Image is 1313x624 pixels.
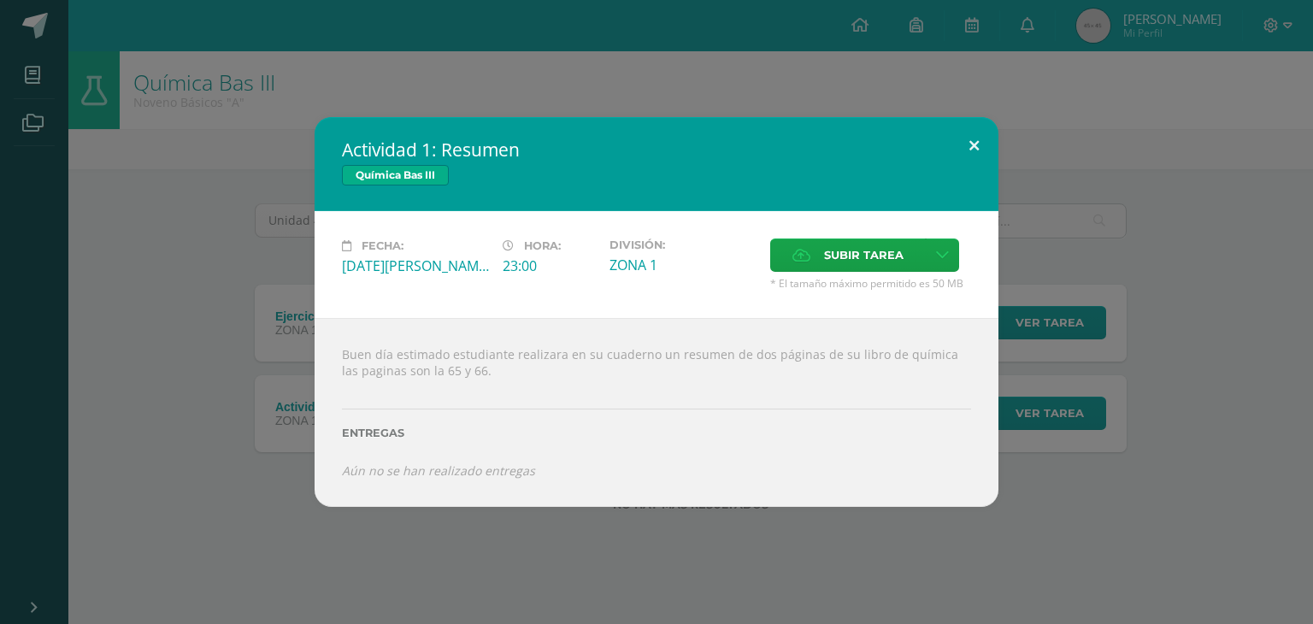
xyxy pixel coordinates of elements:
div: [DATE][PERSON_NAME] [342,256,489,275]
span: Fecha: [362,239,403,252]
div: Buen día estimado estudiante realizara en su cuaderno un resumen de dos páginas de su libro de qu... [315,318,998,507]
span: * El tamaño máximo permitido es 50 MB [770,276,971,291]
span: Subir tarea [824,239,904,271]
i: Aún no se han realizado entregas [342,462,535,479]
div: 23:00 [503,256,596,275]
button: Close (Esc) [950,117,998,175]
h2: Actividad 1: Resumen [342,138,971,162]
span: Química Bas III [342,165,449,185]
label: División: [609,238,757,251]
div: ZONA 1 [609,256,757,274]
label: Entregas [342,427,971,439]
span: Hora: [524,239,561,252]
